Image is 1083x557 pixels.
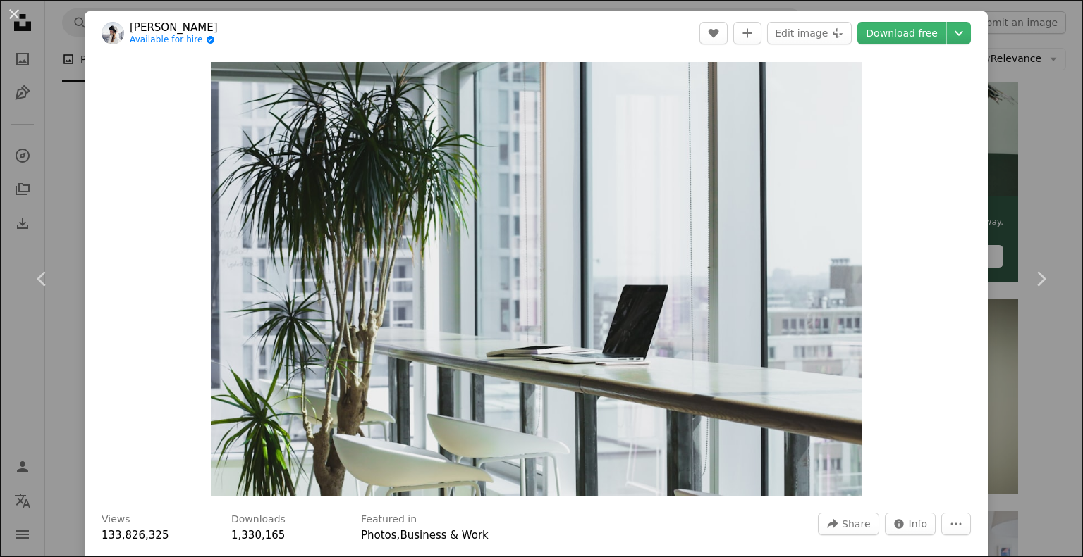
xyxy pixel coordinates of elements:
[767,22,852,44] button: Edit image
[857,22,946,44] a: Download free
[699,22,728,44] button: Like
[130,20,218,35] a: [PERSON_NAME]
[102,513,130,527] h3: Views
[842,513,870,534] span: Share
[361,513,417,527] h3: Featured in
[941,513,971,535] button: More Actions
[733,22,761,44] button: Add to Collection
[909,513,928,534] span: Info
[818,513,879,535] button: Share this image
[947,22,971,44] button: Choose download size
[998,211,1083,346] a: Next
[102,529,169,542] span: 133,826,325
[231,513,286,527] h3: Downloads
[130,35,218,46] a: Available for hire
[102,22,124,44] img: Go to Alesia Kazantceva's profile
[211,62,862,496] img: turned off laptop computer on top of brown wooden table
[397,529,400,542] span: ,
[400,529,488,542] a: Business & Work
[361,529,397,542] a: Photos
[231,529,285,542] span: 1,330,165
[211,62,862,496] button: Zoom in on this image
[885,513,936,535] button: Stats about this image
